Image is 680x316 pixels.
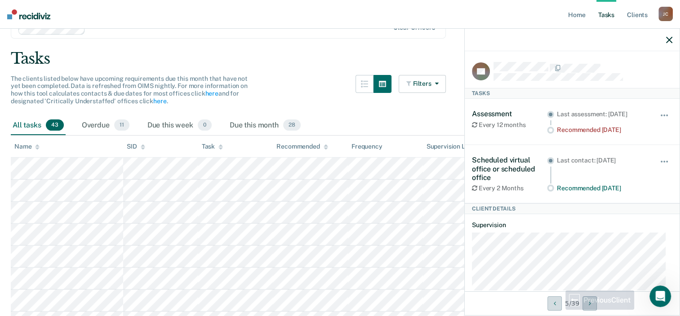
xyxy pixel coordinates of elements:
div: Tasks [465,88,680,99]
div: Supervision Level [427,143,485,150]
div: Client Details [465,203,680,214]
div: Frequency [351,143,382,150]
div: Every 2 Months [472,184,547,192]
span: 11 [114,119,129,131]
div: Recommended [276,143,328,150]
div: SID [127,143,145,150]
a: here [153,97,166,105]
button: Filters [399,75,446,93]
div: Recommended [DATE] [557,184,647,192]
div: Recommended [DATE] [557,126,647,134]
img: Recidiviz [7,9,50,19]
div: 5 / 39 [465,291,680,315]
a: here [205,90,218,97]
div: Every 12 months [472,121,547,129]
div: Overdue [80,116,131,136]
div: Tasks [11,49,669,68]
span: The clients listed below have upcoming requirements due this month that have not yet been complet... [11,75,248,105]
button: Previous Client [547,296,562,311]
div: Name [14,143,40,150]
div: Due this week [146,116,213,136]
div: Last contact: [DATE] [557,157,647,164]
dt: Supervision [472,221,672,229]
span: 43 [46,119,64,131]
div: All tasks [11,116,66,136]
div: Task [202,143,223,150]
iframe: Intercom live chat [649,285,671,307]
div: J C [658,7,673,21]
div: Last assessment: [DATE] [557,110,647,118]
div: Due this month [228,116,302,136]
div: Scheduled virtual office or scheduled office [472,156,547,182]
span: 28 [283,119,301,131]
span: 0 [198,119,212,131]
div: Assessment [472,110,547,118]
button: Next Client [582,296,597,311]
